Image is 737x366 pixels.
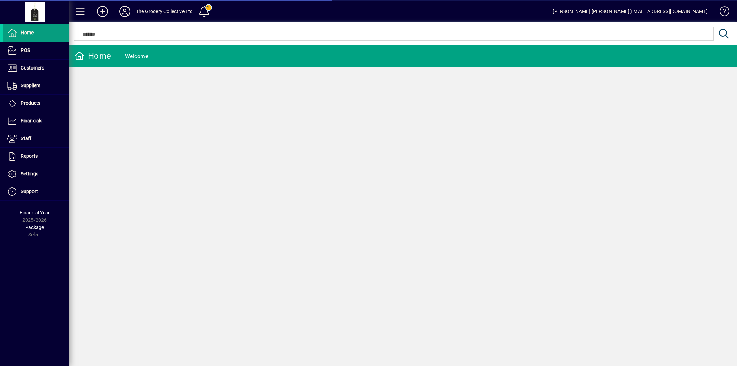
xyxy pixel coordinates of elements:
[3,60,69,77] a: Customers
[21,171,38,176] span: Settings
[21,100,40,106] span: Products
[3,42,69,59] a: POS
[3,95,69,112] a: Products
[21,83,40,88] span: Suppliers
[74,51,111,62] div: Home
[21,47,30,53] span: POS
[21,153,38,159] span: Reports
[25,225,44,230] span: Package
[21,136,31,141] span: Staff
[552,6,708,17] div: [PERSON_NAME] [PERSON_NAME][EMAIL_ADDRESS][DOMAIN_NAME]
[3,165,69,183] a: Settings
[3,183,69,200] a: Support
[3,130,69,147] a: Staff
[3,77,69,94] a: Suppliers
[3,112,69,130] a: Financials
[21,65,44,71] span: Customers
[125,51,148,62] div: Welcome
[3,148,69,165] a: Reports
[715,1,728,24] a: Knowledge Base
[114,5,136,18] button: Profile
[136,6,193,17] div: The Grocery Collective Ltd
[20,210,50,216] span: Financial Year
[21,118,42,123] span: Financials
[92,5,114,18] button: Add
[21,30,34,35] span: Home
[21,189,38,194] span: Support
